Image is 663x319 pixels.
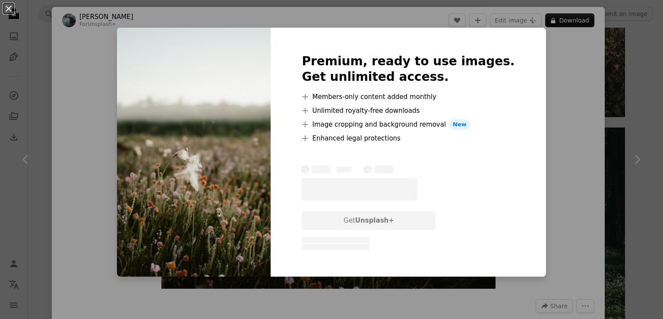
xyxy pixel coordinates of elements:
[449,119,470,130] span: New
[337,166,351,172] span: – ––––
[302,105,515,116] li: Unlimited royalty-free downloads
[302,244,369,250] span: – – –––– – ––– –––– – –––– ––
[117,28,271,277] img: premium_photo-1664009902435-640016952f33
[302,119,515,130] li: Image cropping and background removal
[375,166,393,173] span: – ––––
[364,166,371,173] input: – ––––
[355,217,394,224] strong: Unsplash+
[312,166,331,173] span: – ––––
[302,178,417,201] span: – –––– ––––.
[302,92,515,102] li: Members-only content added monthly
[302,166,309,173] input: – ––––– ––––
[302,54,515,85] h2: Premium, ready to use images. Get unlimited access.
[302,211,436,230] div: Get
[302,133,515,144] li: Enhanced legal protections
[302,237,369,243] span: – – –––– – ––– –––– – –––– ––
